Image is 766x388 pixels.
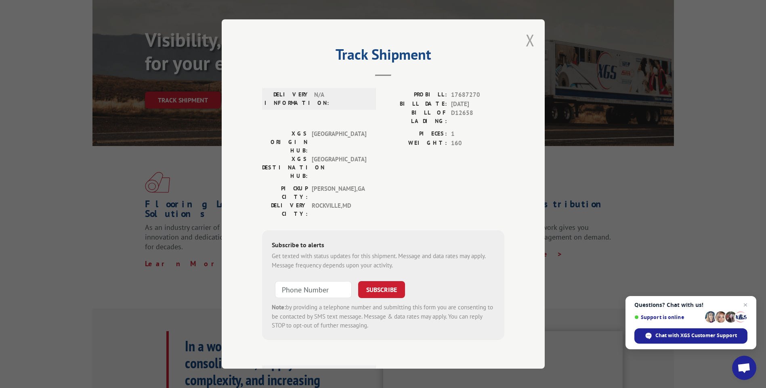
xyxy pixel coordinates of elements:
label: PIECES: [383,129,447,139]
span: N/A [314,368,369,385]
div: Open chat [732,356,756,380]
span: [DATE] [451,100,504,109]
span: 17687277 [451,368,504,377]
span: [GEOGRAPHIC_DATA] [312,155,366,180]
label: XGS DESTINATION HUB: [262,155,308,180]
span: N/A [314,90,369,107]
strong: Note: [272,303,286,311]
button: Close modal [526,29,535,51]
span: ROCKVILLE , MD [312,201,366,218]
div: Chat with XGS Customer Support [634,328,747,344]
label: DELIVERY INFORMATION: [264,368,310,385]
span: Support is online [634,314,702,320]
label: PROBILL: [383,90,447,100]
label: PICKUP CITY: [262,184,308,201]
label: PROBILL: [383,368,447,377]
button: SUBSCRIBE [358,281,405,298]
span: Questions? Chat with us! [634,302,747,308]
label: BILL DATE: [383,100,447,109]
div: Get texted with status updates for this shipment. Message and data rates may apply. Message frequ... [272,252,495,270]
label: DELIVERY CITY: [262,201,308,218]
span: 1 [451,129,504,139]
span: 160 [451,139,504,148]
label: DELIVERY INFORMATION: [264,90,310,107]
div: by providing a telephone number and submitting this form you are consenting to be contacted by SM... [272,303,495,330]
label: BILL OF LADING: [383,108,447,125]
h2: Track Shipment [262,49,504,64]
span: D12658 [451,108,504,125]
span: 17687270 [451,90,504,100]
div: Subscribe to alerts [272,240,495,252]
label: WEIGHT: [383,139,447,148]
span: Chat with XGS Customer Support [655,332,737,339]
span: Close chat [741,300,750,310]
input: Phone Number [275,281,352,298]
span: [PERSON_NAME] , GA [312,184,366,201]
label: XGS ORIGIN HUB: [262,129,308,155]
span: [GEOGRAPHIC_DATA] [312,129,366,155]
